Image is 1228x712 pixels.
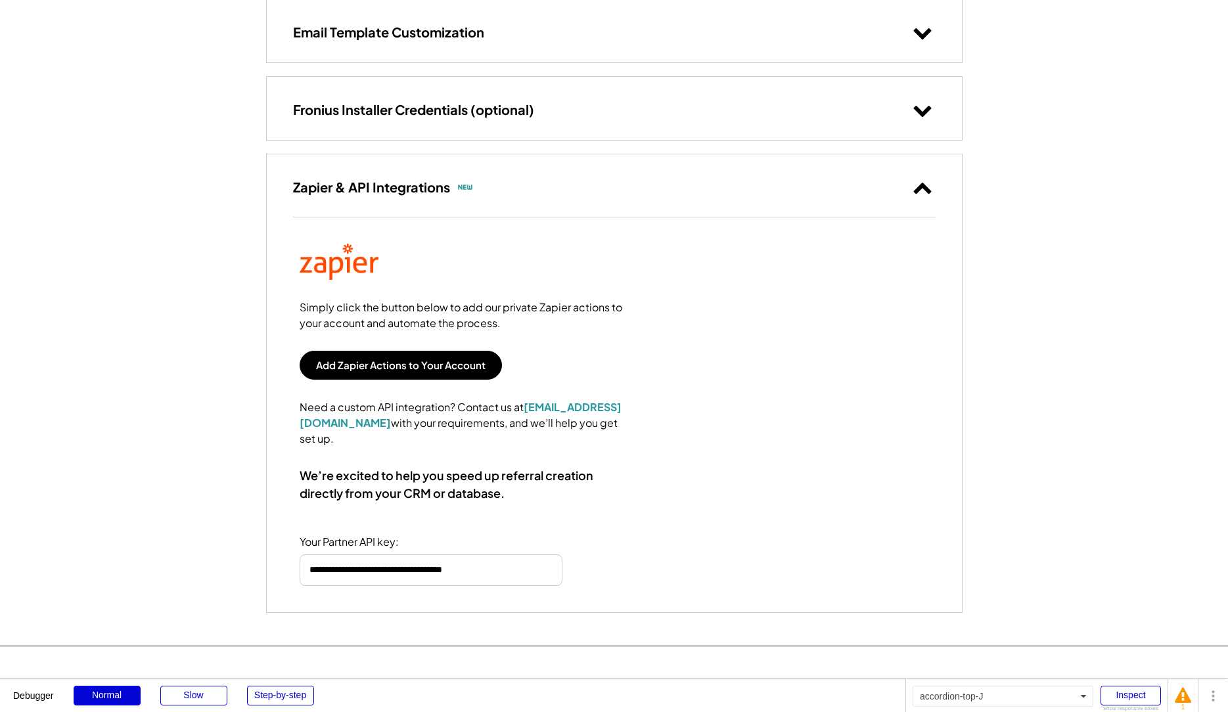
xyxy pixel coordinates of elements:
img: Zapier_logo.svg.png [300,244,378,280]
div: Slow [160,686,227,705]
div: Inspect [1101,686,1161,705]
button: Add Zapier Actions to Your Account [300,351,502,380]
h3: Email Template Customization [293,24,484,41]
div: Show responsive boxes [1101,706,1161,711]
div: accordion-top-J [913,686,1093,707]
h3: Fronius Installer Credentials (optional) [293,101,534,118]
div: Need a custom API integration? Contact us at with your requirements, and we’ll help you get set up. [300,399,628,447]
div: Step-by-step [247,686,314,705]
div: Debugger [13,679,54,700]
div: We’re excited to help you speed up referral creation directly from your CRM or database. [300,466,628,502]
h3: Zapier & API Integrations [293,179,450,196]
div: Simply click the button below to add our private Zapier actions to your account and automate the ... [300,300,628,331]
div: 1 [1175,704,1191,711]
a: [EMAIL_ADDRESS][DOMAIN_NAME] [300,400,622,430]
div: Normal [74,686,141,705]
div: Your Partner API key: [300,535,399,549]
